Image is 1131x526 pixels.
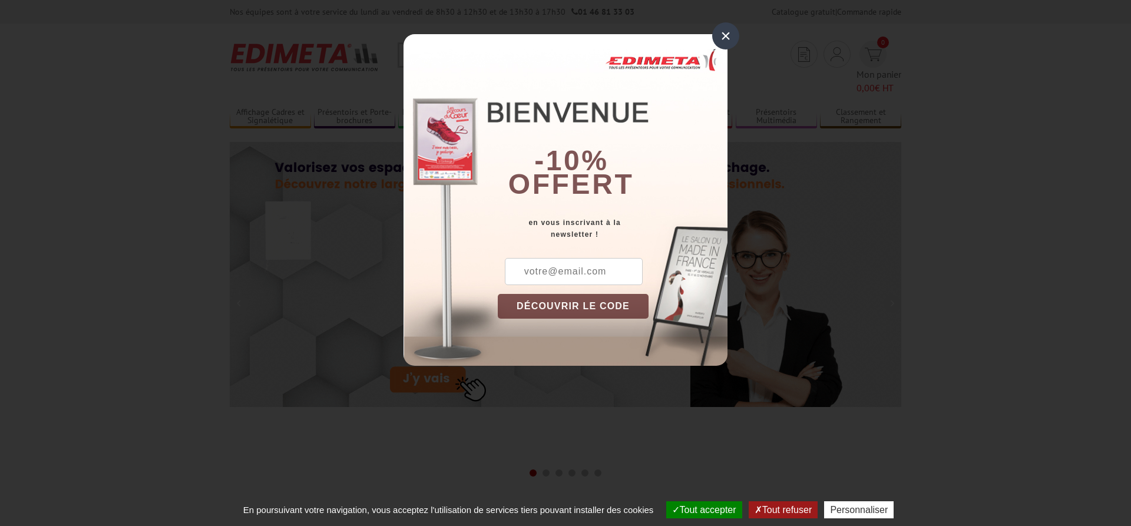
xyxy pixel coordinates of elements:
[505,258,643,285] input: votre@email.com
[498,294,649,319] button: DÉCOUVRIR LE CODE
[237,505,660,515] span: En poursuivant votre navigation, vous acceptez l'utilisation de services tiers pouvant installer ...
[712,22,739,49] div: ×
[508,168,634,200] font: offert
[824,501,894,518] button: Personnaliser (fenêtre modale)
[666,501,742,518] button: Tout accepter
[534,145,609,176] b: -10%
[498,217,727,240] div: en vous inscrivant à la newsletter !
[749,501,818,518] button: Tout refuser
